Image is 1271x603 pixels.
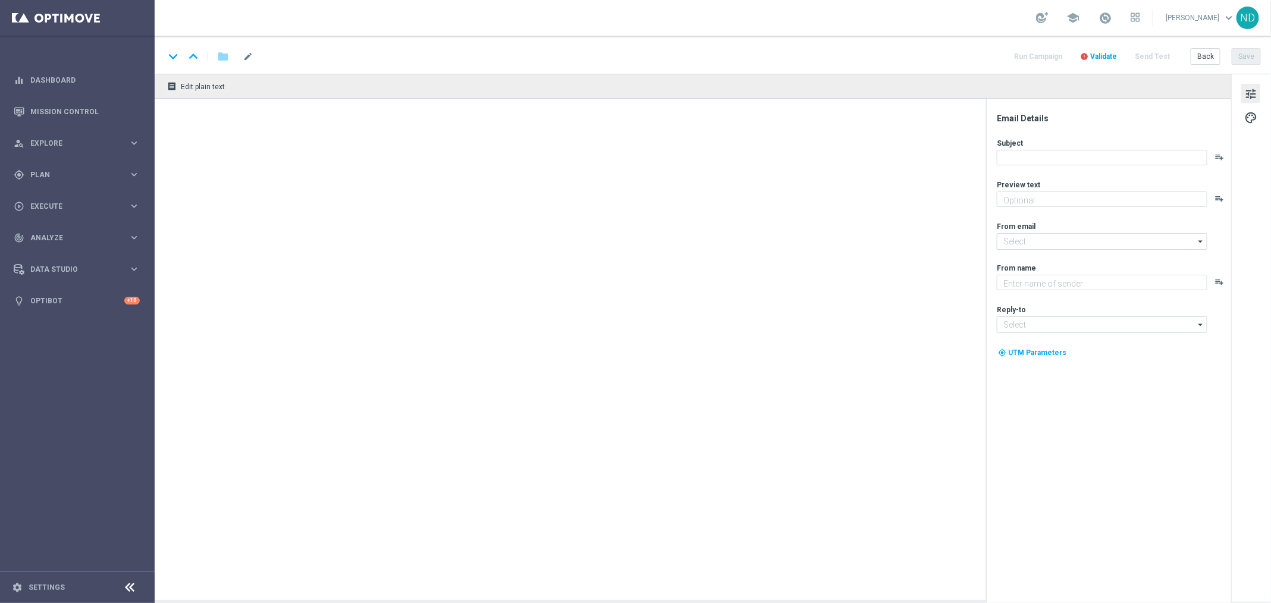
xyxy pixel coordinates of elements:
i: my_location [998,348,1006,357]
a: [PERSON_NAME]keyboard_arrow_down [1165,9,1237,27]
i: arrow_drop_down [1195,317,1207,332]
div: Dashboard [14,64,140,96]
span: palette [1244,110,1257,125]
button: playlist_add [1214,277,1224,287]
a: Optibot [30,285,124,316]
i: keyboard_arrow_right [128,232,140,243]
i: gps_fixed [14,169,24,180]
i: keyboard_arrow_right [128,137,140,149]
div: ND [1237,7,1259,29]
span: Plan [30,171,128,178]
i: keyboard_arrow_right [128,263,140,275]
div: +10 [124,297,140,304]
i: error [1080,52,1088,61]
i: keyboard_arrow_up [184,48,202,65]
i: play_circle_outline [14,201,24,212]
span: school [1066,11,1079,24]
button: Save [1232,48,1261,65]
div: Execute [14,201,128,212]
i: equalizer [14,75,24,86]
label: From name [997,263,1036,273]
a: Settings [29,584,65,591]
i: keyboard_arrow_right [128,200,140,212]
i: keyboard_arrow_right [128,169,140,180]
div: Mission Control [14,96,140,127]
span: Analyze [30,234,128,241]
button: playlist_add [1214,152,1224,162]
input: Select [997,233,1207,250]
a: Mission Control [30,96,140,127]
button: palette [1241,108,1260,127]
label: From email [997,222,1035,231]
button: person_search Explore keyboard_arrow_right [13,139,140,148]
button: play_circle_outline Execute keyboard_arrow_right [13,202,140,211]
i: lightbulb [14,296,24,306]
a: Dashboard [30,64,140,96]
button: Mission Control [13,107,140,117]
span: mode_edit [243,51,253,62]
div: Plan [14,169,128,180]
button: receipt Edit plain text [164,78,230,94]
button: folder [216,47,230,66]
div: Explore [14,138,128,149]
button: playlist_add [1214,194,1224,203]
label: Reply-to [997,305,1026,315]
span: keyboard_arrow_down [1222,11,1235,24]
span: Execute [30,203,128,210]
button: equalizer Dashboard [13,76,140,85]
button: Data Studio keyboard_arrow_right [13,265,140,274]
button: Back [1191,48,1220,65]
i: settings [12,582,23,593]
span: tune [1244,86,1257,102]
i: folder [217,49,229,64]
span: Validate [1090,52,1117,61]
i: keyboard_arrow_down [164,48,182,65]
button: error Validate [1078,49,1119,65]
div: Analyze [14,233,128,243]
span: Edit plain text [181,83,225,91]
div: Data Studio [14,264,128,275]
span: UTM Parameters [1008,348,1066,357]
i: receipt [167,81,177,91]
button: gps_fixed Plan keyboard_arrow_right [13,170,140,180]
i: person_search [14,138,24,149]
i: track_changes [14,233,24,243]
label: Preview text [997,180,1040,190]
span: Explore [30,140,128,147]
label: Subject [997,139,1023,148]
i: arrow_drop_down [1195,234,1207,249]
button: track_changes Analyze keyboard_arrow_right [13,233,140,243]
div: Optibot [14,285,140,316]
button: tune [1241,84,1260,103]
button: lightbulb Optibot +10 [13,296,140,306]
input: Select [997,316,1207,333]
div: Email Details [997,113,1230,124]
button: my_location UTM Parameters [997,346,1068,359]
span: Data Studio [30,266,128,273]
